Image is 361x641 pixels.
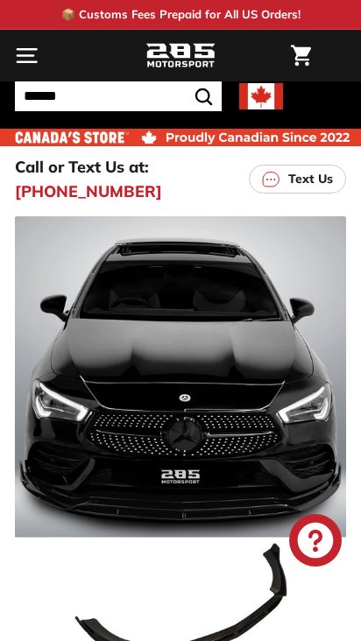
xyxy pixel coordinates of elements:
[15,155,149,179] p: Call or Text Us at:
[282,31,320,81] a: Cart
[61,6,301,24] p: 📦 Customs Fees Prepaid for All US Orders!
[284,514,347,571] inbox-online-store-chat: Shopify online store chat
[15,180,162,203] a: [PHONE_NUMBER]
[145,41,216,71] img: Logo_285_Motorsport_areodynamics_components
[15,81,222,111] input: Search
[288,170,333,188] p: Text Us
[249,165,346,194] a: Text Us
